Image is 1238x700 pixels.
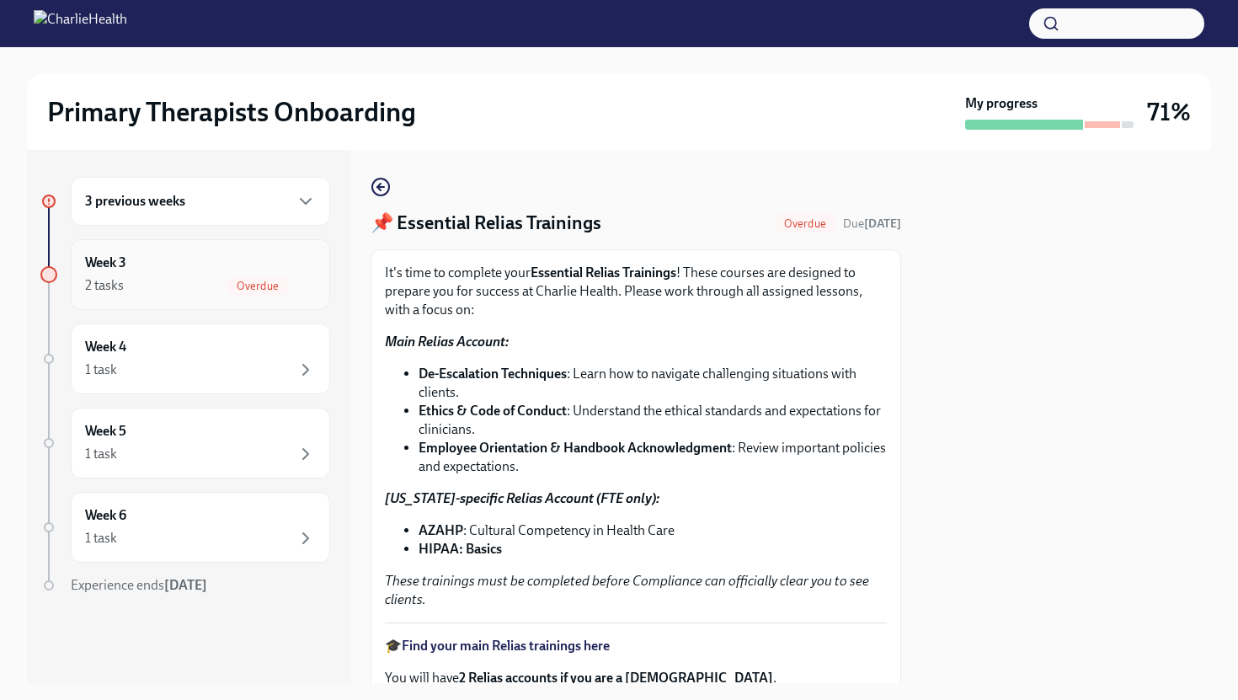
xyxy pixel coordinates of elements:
[371,211,601,236] h4: 📌 Essential Relias Trainings
[1147,97,1191,127] h3: 71%
[419,541,502,557] strong: HIPAA: Basics
[40,323,330,394] a: Week 41 task
[385,669,887,687] p: You will have .
[71,177,330,226] div: 3 previous weeks
[85,422,126,441] h6: Week 5
[85,361,117,379] div: 1 task
[34,10,127,37] img: CharlieHealth
[531,265,676,281] strong: Essential Relias Trainings
[40,408,330,478] a: Week 51 task
[843,216,901,231] span: Due
[47,95,416,129] h2: Primary Therapists Onboarding
[385,573,869,607] em: These trainings must be completed before Compliance can officially clear you to see clients.
[385,490,659,506] strong: [US_STATE]-specific Relias Account (FTE only):
[843,216,901,232] span: August 18th, 2025 09:00
[385,264,887,319] p: It's time to complete your ! These courses are designed to prepare you for success at Charlie Hea...
[85,192,185,211] h6: 3 previous weeks
[85,529,117,548] div: 1 task
[85,276,124,295] div: 2 tasks
[385,334,509,350] strong: Main Relias Account:
[459,670,773,686] strong: 2 Relias accounts if you are a [DEMOGRAPHIC_DATA]
[419,439,887,476] li: : Review important policies and expectations.
[419,440,732,456] strong: Employee Orientation & Handbook Acknowledgment
[164,577,207,593] strong: [DATE]
[419,365,887,402] li: : Learn how to navigate challenging situations with clients.
[965,94,1038,113] strong: My progress
[227,280,289,292] span: Overdue
[774,217,836,230] span: Overdue
[40,492,330,563] a: Week 61 task
[419,402,887,439] li: : Understand the ethical standards and expectations for clinicians.
[419,521,887,540] li: : Cultural Competency in Health Care
[864,216,901,231] strong: [DATE]
[85,445,117,463] div: 1 task
[385,637,887,655] p: 🎓
[419,366,567,382] strong: De-Escalation Techniques
[419,403,567,419] strong: Ethics & Code of Conduct
[419,522,463,538] strong: AZAHP
[40,239,330,310] a: Week 32 tasksOverdue
[71,577,207,593] span: Experience ends
[85,506,126,525] h6: Week 6
[85,254,126,272] h6: Week 3
[402,638,610,654] a: Find your main Relias trainings here
[85,338,126,356] h6: Week 4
